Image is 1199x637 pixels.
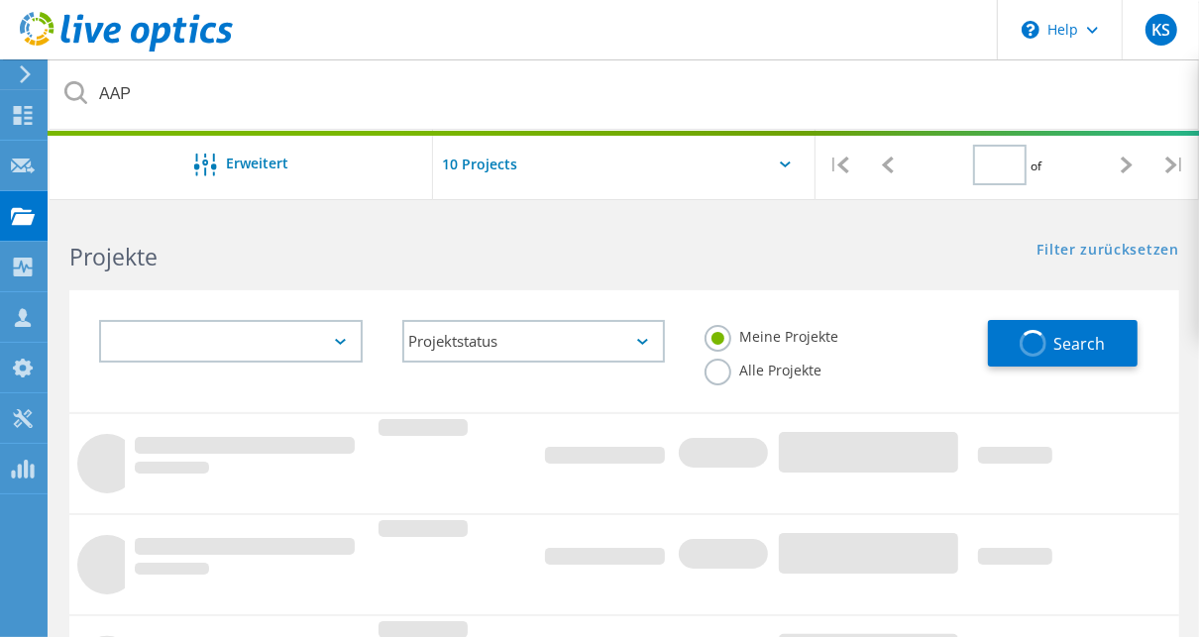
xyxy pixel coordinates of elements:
[1054,333,1106,355] span: Search
[1151,130,1199,200] div: |
[1151,22,1170,38] span: KS
[988,320,1138,367] button: Search
[1037,243,1179,260] a: Filter zurücksetzen
[705,359,821,377] label: Alle Projekte
[1022,21,1039,39] svg: \n
[816,130,863,200] div: |
[20,42,233,55] a: Live Optics Dashboard
[402,320,666,363] div: Projektstatus
[69,241,158,272] b: Projekte
[1032,158,1042,174] span: of
[226,157,288,170] span: Erweitert
[705,325,838,344] label: Meine Projekte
